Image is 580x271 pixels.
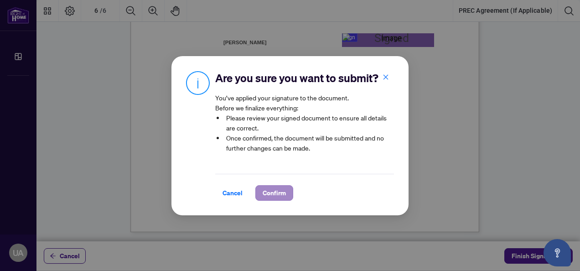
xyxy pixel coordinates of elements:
button: Open asap [544,239,571,266]
span: close [383,74,389,80]
h2: Are you sure you want to submit? [215,71,394,85]
span: Confirm [263,186,286,200]
li: Once confirmed, the document will be submitted and no further changes can be made. [224,133,394,153]
span: Cancel [223,186,243,200]
li: Please review your signed document to ensure all details are correct. [224,113,394,133]
img: Info Icon [186,71,210,95]
button: Confirm [255,185,293,201]
article: You’ve applied your signature to the document. Before we finalize everything: [215,93,394,159]
button: Cancel [215,185,250,201]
